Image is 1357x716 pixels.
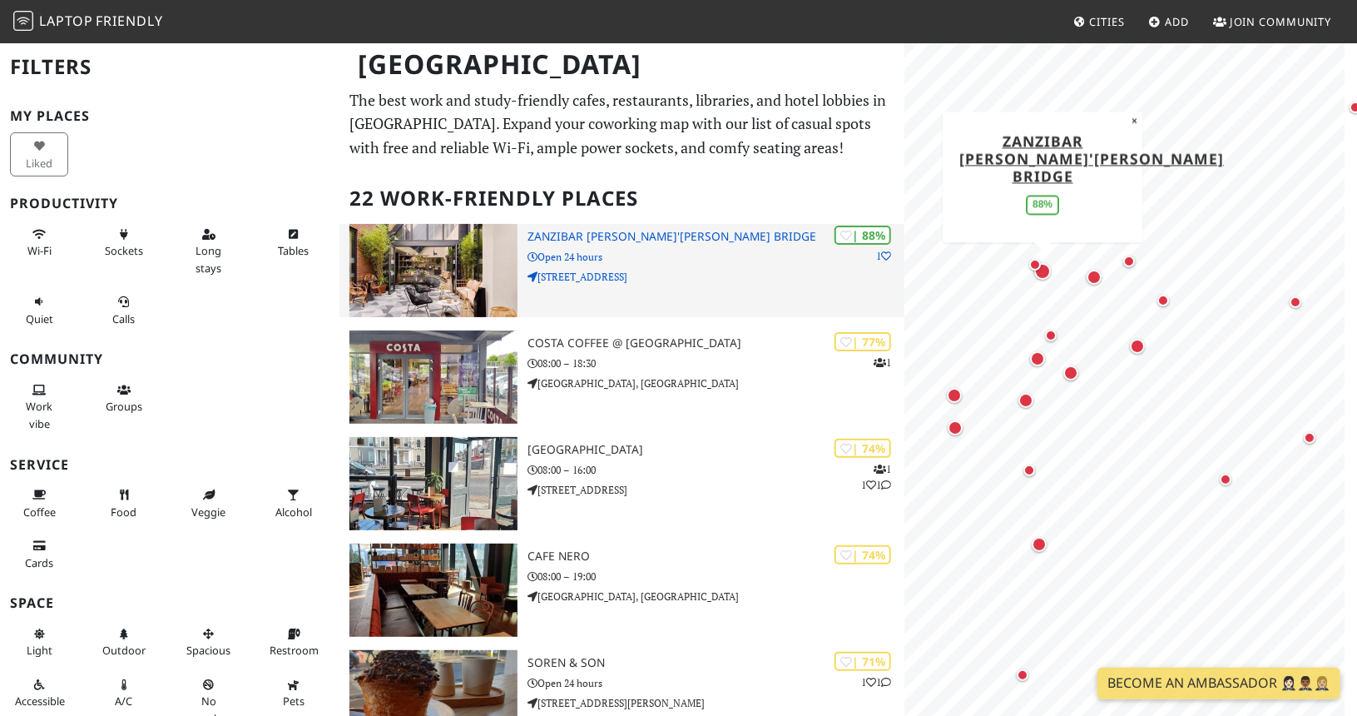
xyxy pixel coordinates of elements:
[861,461,891,493] p: 1 1 1
[180,221,238,281] button: Long stays
[10,351,329,367] h3: Community
[10,457,329,473] h3: Service
[95,288,153,332] button: Calls
[527,569,904,584] p: 08:00 – 19:00
[1067,7,1132,37] a: Cities
[527,482,904,498] p: [STREET_ADDRESS]
[27,643,52,658] span: Natural light
[191,505,225,520] span: Veggie
[278,243,309,258] span: Work-friendly tables
[283,694,305,709] span: Pet friendly
[1166,14,1190,29] span: Add
[339,331,905,424] a: Costa Coffee @ Park Pointe | 77% 1 Costa Coffee @ [GEOGRAPHIC_DATA] 08:00 – 18:30 [GEOGRAPHIC_DAT...
[1013,454,1046,487] div: Map marker
[527,589,904,604] p: [GEOGRAPHIC_DATA], [GEOGRAPHIC_DATA]
[349,173,895,224] h2: 22 Work-Friendly Places
[106,399,142,414] span: Group tables
[10,671,68,715] button: Accessible
[527,269,904,285] p: [STREET_ADDRESS]
[10,376,68,437] button: Work vibe
[527,443,904,457] h3: [GEOGRAPHIC_DATA]
[1206,7,1339,37] a: Join Community
[339,544,905,637] a: Cafe Nero | 74% Cafe Nero 08:00 – 19:00 [GEOGRAPHIC_DATA], [GEOGRAPHIC_DATA]
[95,620,153,664] button: Outdoor
[1018,248,1052,281] div: Map marker
[1230,14,1332,29] span: Join Community
[835,332,891,351] div: | 77%
[26,399,52,430] span: People working
[1026,195,1059,214] div: 88%
[835,439,891,458] div: | 74%
[186,643,230,658] span: Spacious
[265,620,323,664] button: Restroom
[1006,659,1039,692] div: Map marker
[10,288,68,332] button: Quiet
[835,545,891,564] div: | 74%
[349,437,518,530] img: Grove Road Cafe
[96,12,162,30] span: Friendly
[349,224,518,317] img: Zanzibar Locke, Ha'penny Bridge
[1293,421,1326,455] div: Map marker
[95,221,153,265] button: Sockets
[527,675,904,691] p: Open 24 hours
[95,671,153,715] button: A/C
[23,505,56,520] span: Coffee
[10,108,329,124] h3: My Places
[1279,286,1312,319] div: Map marker
[1023,528,1056,561] div: Map marker
[861,674,891,690] p: 1 1
[275,505,312,520] span: Alcohol
[95,481,153,525] button: Food
[10,595,329,611] h3: Space
[265,221,323,265] button: Tables
[339,437,905,530] a: Grove Road Cafe | 74% 111 [GEOGRAPHIC_DATA] 08:00 – 16:00 [STREET_ADDRESS]
[339,224,905,317] a: Zanzibar Locke, Ha'penny Bridge | 88% 1 Zanzibar [PERSON_NAME]'[PERSON_NAME] Bridge Open 24 hours...
[15,694,65,709] span: Accessible
[1077,261,1111,294] div: Map marker
[26,311,53,326] span: Quiet
[10,42,329,92] h2: Filters
[1054,356,1087,390] div: Map marker
[25,555,53,570] span: Credit cards
[1021,342,1054,375] div: Map marker
[111,505,137,520] span: Food
[1090,14,1125,29] span: Cities
[939,411,972,445] div: Map marker
[349,331,518,424] img: Costa Coffee @ Park Pointe
[527,695,904,711] p: [STREET_ADDRESS][PERSON_NAME]
[1127,112,1142,130] button: Close popup
[1142,7,1196,37] a: Add
[874,355,891,370] p: 1
[116,694,133,709] span: Air conditioned
[835,226,891,245] div: | 88%
[1121,330,1154,363] div: Map marker
[102,643,146,658] span: Outdoor area
[95,376,153,420] button: Groups
[1009,384,1043,417] div: Map marker
[196,243,221,275] span: Long stays
[876,248,891,264] p: 1
[39,12,93,30] span: Laptop
[344,42,902,87] h1: [GEOGRAPHIC_DATA]
[27,243,52,258] span: Stable Wi-Fi
[265,671,323,715] button: Pets
[1034,319,1067,352] div: Map marker
[1147,284,1180,317] div: Map marker
[13,11,33,31] img: LaptopFriendly
[349,544,518,637] img: Cafe Nero
[527,549,904,564] h3: Cafe Nero
[1112,245,1146,278] div: Map marker
[1209,463,1242,496] div: Map marker
[349,88,895,160] p: The best work and study-friendly cafes, restaurants, libraries, and hotel lobbies in [GEOGRAPHIC_...
[938,379,971,412] div: Map marker
[527,230,904,244] h3: Zanzibar [PERSON_NAME]'[PERSON_NAME] Bridge
[10,620,68,664] button: Light
[527,356,904,371] p: 08:00 – 18:30
[180,481,238,525] button: Veggie
[180,620,238,664] button: Spacious
[13,7,163,37] a: LaptopFriendly LaptopFriendly
[835,652,891,671] div: | 71%
[527,462,904,478] p: 08:00 – 16:00
[10,221,68,265] button: Wi-Fi
[105,243,143,258] span: Power sockets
